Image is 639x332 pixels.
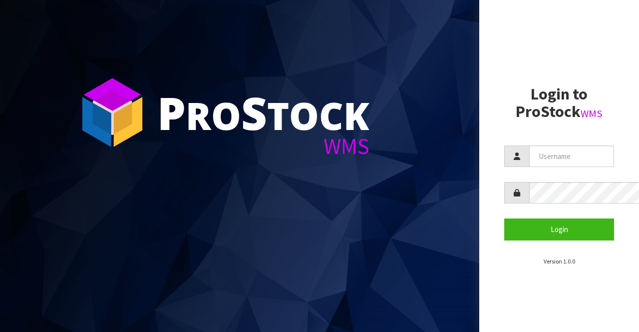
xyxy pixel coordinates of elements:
[75,75,150,150] img: ProStock Cube
[241,82,267,143] span: S
[504,85,614,120] h2: Login to ProStock
[157,82,186,143] span: P
[529,145,614,167] input: Username
[581,107,603,120] small: WMS
[157,90,369,135] div: ro tock
[504,218,614,240] button: Login
[157,135,369,157] div: WMS
[544,257,575,265] small: Version 1.0.0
